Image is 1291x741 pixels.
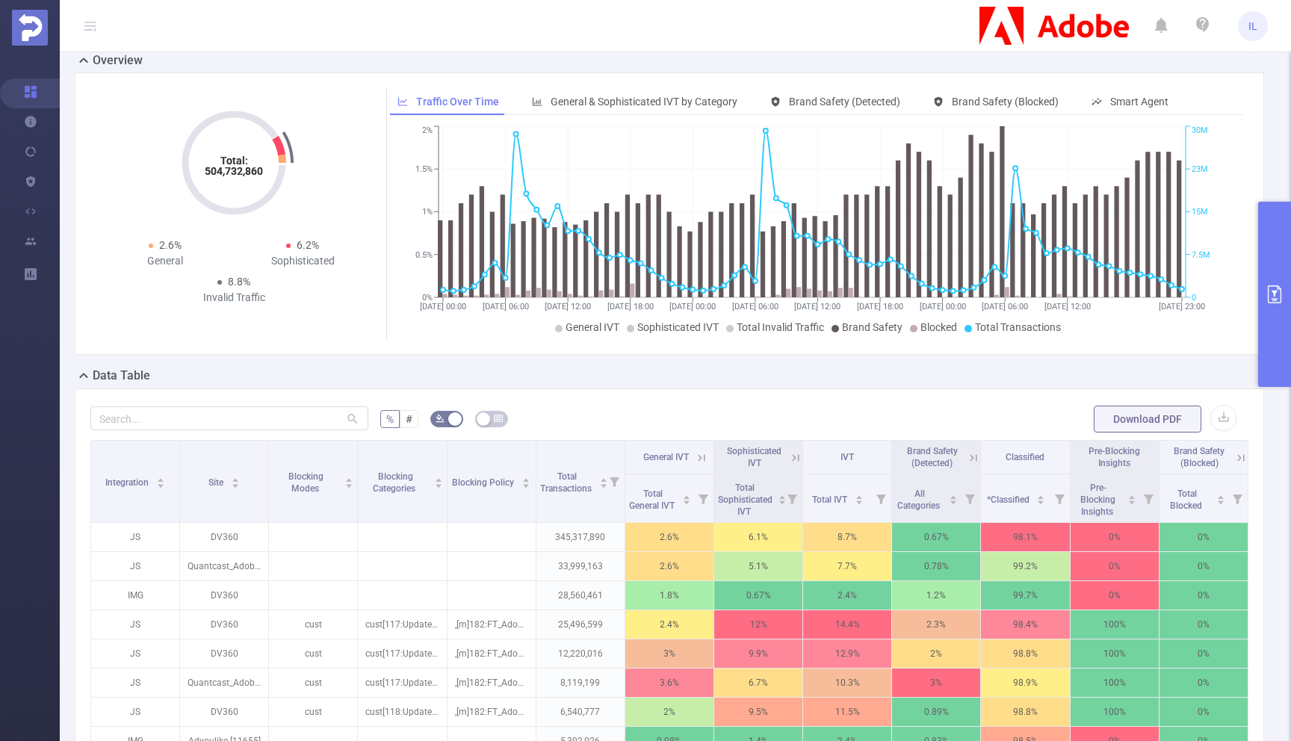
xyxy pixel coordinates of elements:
i: icon: caret-down [1037,498,1045,503]
p: 1.8% [625,581,713,610]
tspan: [DATE] 00:00 [669,302,716,311]
span: Total Invalid Traffic [737,321,824,333]
i: icon: caret-down [855,498,864,503]
i: icon: caret-down [599,482,607,486]
span: *Classified [987,494,1032,505]
span: Total General IVT [629,489,677,511]
span: IVT [840,452,854,462]
p: ,[m]182:FT_Adobe_Publicis_EMEA's new lists simulation 062025 [448,639,536,668]
p: 7.7% [803,552,891,580]
button: Download PDF [1094,406,1201,432]
p: 8,119,199 [536,669,625,697]
h2: Overview [93,52,143,69]
p: 25,496,599 [536,610,625,639]
i: icon: caret-down [434,482,442,486]
p: cust [269,698,357,726]
i: icon: caret-down [682,498,690,503]
i: Filter menu [781,474,802,522]
p: JS [91,610,179,639]
span: Brand Safety [842,321,903,333]
i: icon: caret-down [232,482,240,486]
p: 0.67% [892,523,980,551]
i: Filter menu [1138,474,1159,522]
p: JS [91,639,179,668]
i: icon: caret-down [345,482,353,486]
p: 5.1% [714,552,802,580]
div: Sophisticated [234,253,371,269]
div: Sort [1036,493,1045,502]
tspan: 2% [422,126,433,136]
div: Sort [156,476,165,485]
i: icon: bar-chart [532,96,542,107]
span: Sophisticated IVT [727,446,781,468]
span: Smart Agent [1110,96,1168,108]
i: icon: caret-up [1127,493,1136,497]
i: Filter menu [693,474,713,522]
p: DV360 [180,581,268,610]
p: 98.4% [981,610,1069,639]
tspan: 1.5% [415,164,433,174]
p: cust[117:Updated Adobe Blocklist Across PRG & Ops FY25Q3_V1] [358,669,446,697]
p: 12.9% [803,639,891,668]
p: DV360 [180,610,268,639]
p: 345,317,890 [536,523,625,551]
tspan: [DATE] 06:00 [982,302,1028,311]
i: Filter menu [1227,474,1248,522]
span: Pre-Blocking Insights [1089,446,1140,468]
p: 100% [1071,669,1159,697]
i: icon: caret-up [434,476,442,480]
div: Sort [778,493,787,502]
img: Protected Media [12,10,48,46]
tspan: 0.5% [415,250,433,260]
p: JS [91,523,179,551]
p: 100% [1071,610,1159,639]
p: 0% [1160,581,1248,610]
span: Total Sophisticated IVT [718,483,773,517]
p: 2.6% [625,523,713,551]
i: icon: caret-up [950,493,958,497]
i: icon: caret-up [682,493,690,497]
p: cust [269,669,357,697]
p: 0% [1160,610,1248,639]
span: Site [208,477,226,488]
tspan: 15M [1192,208,1208,217]
span: Classified [1006,452,1044,462]
p: 9.5% [714,698,802,726]
p: 2.3% [892,610,980,639]
i: icon: caret-up [1217,493,1225,497]
p: 6.7% [714,669,802,697]
span: % [386,413,394,425]
i: icon: caret-up [345,476,353,480]
p: 0% [1160,552,1248,580]
span: General IVT [566,321,619,333]
p: cust[117:Updated Adobe Blocklist Across PRG & Ops FY25Q3_V1|118:Updated Adobe Blocklist Across PR... [358,639,446,668]
p: 28,560,461 [536,581,625,610]
p: ,[m]182:FT_Adobe_Publicis_EMEA's new lists simulation 062025 [448,698,536,726]
p: 98.9% [981,669,1069,697]
span: Blocking Categories [373,471,418,494]
i: icon: caret-up [522,476,530,480]
i: icon: caret-down [522,482,530,486]
p: 3.6% [625,669,713,697]
i: icon: caret-down [156,482,164,486]
div: Sort [231,476,240,485]
span: Brand Safety (Blocked) [952,96,1059,108]
p: 99.7% [981,581,1069,610]
i: Filter menu [1049,474,1070,522]
i: Filter menu [959,474,980,522]
span: 2.6% [159,239,182,251]
p: 98.8% [981,698,1069,726]
div: Sort [599,476,608,485]
i: icon: caret-up [232,476,240,480]
i: icon: caret-up [855,493,864,497]
p: 11.5% [803,698,891,726]
span: Total Transactions [975,321,1061,333]
span: Total Blocked [1170,489,1204,511]
p: 3% [625,639,713,668]
tspan: 1% [422,208,433,217]
span: Pre-Blocking Insights [1080,483,1115,517]
p: 10.3% [803,669,891,697]
i: icon: caret-down [1217,498,1225,503]
tspan: [DATE] 12:00 [545,302,591,311]
p: DV360 [180,523,268,551]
